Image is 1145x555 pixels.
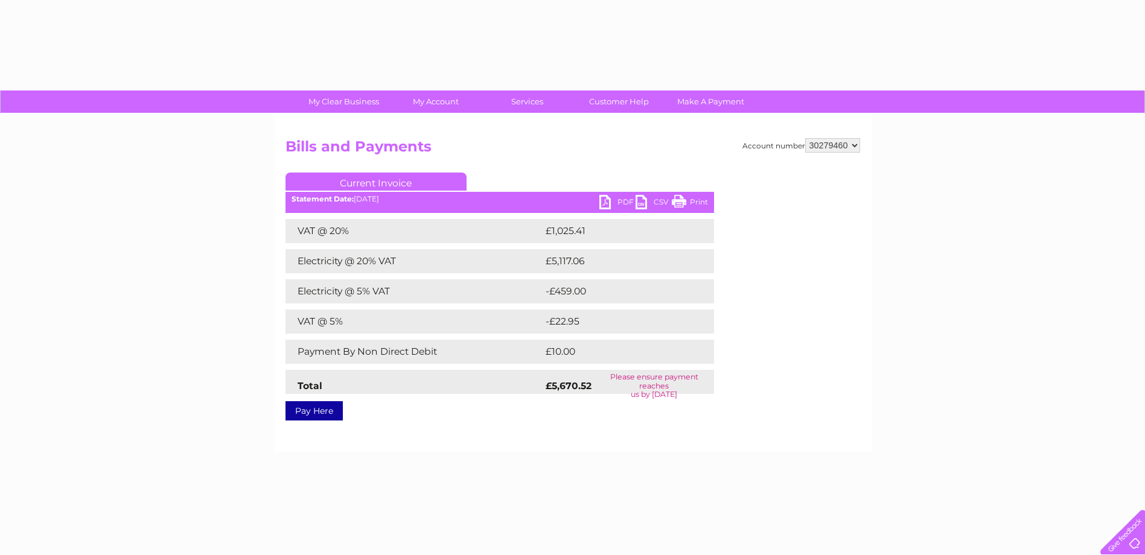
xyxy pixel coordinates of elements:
[543,279,694,303] td: -£459.00
[742,138,860,153] div: Account number
[661,90,761,113] a: Make A Payment
[285,138,860,161] h2: Bills and Payments
[543,309,692,334] td: -£22.95
[543,219,694,243] td: £1,025.41
[636,195,672,212] a: CSV
[285,195,714,203] div: [DATE]
[477,90,577,113] a: Services
[285,249,543,273] td: Electricity @ 20% VAT
[292,194,354,203] b: Statement Date:
[595,370,714,402] td: Please ensure payment reaches us by [DATE]
[298,380,322,392] strong: Total
[285,401,343,420] a: Pay Here
[599,195,636,212] a: PDF
[285,309,543,334] td: VAT @ 5%
[285,279,543,303] td: Electricity @ 5% VAT
[285,340,543,364] td: Payment By Non Direct Debit
[285,219,543,243] td: VAT @ 20%
[672,195,708,212] a: Print
[294,90,394,113] a: My Clear Business
[386,90,485,113] a: My Account
[546,380,592,392] strong: £5,670.52
[569,90,669,113] a: Customer Help
[285,173,467,191] a: Current Invoice
[543,249,694,273] td: £5,117.06
[543,340,689,364] td: £10.00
